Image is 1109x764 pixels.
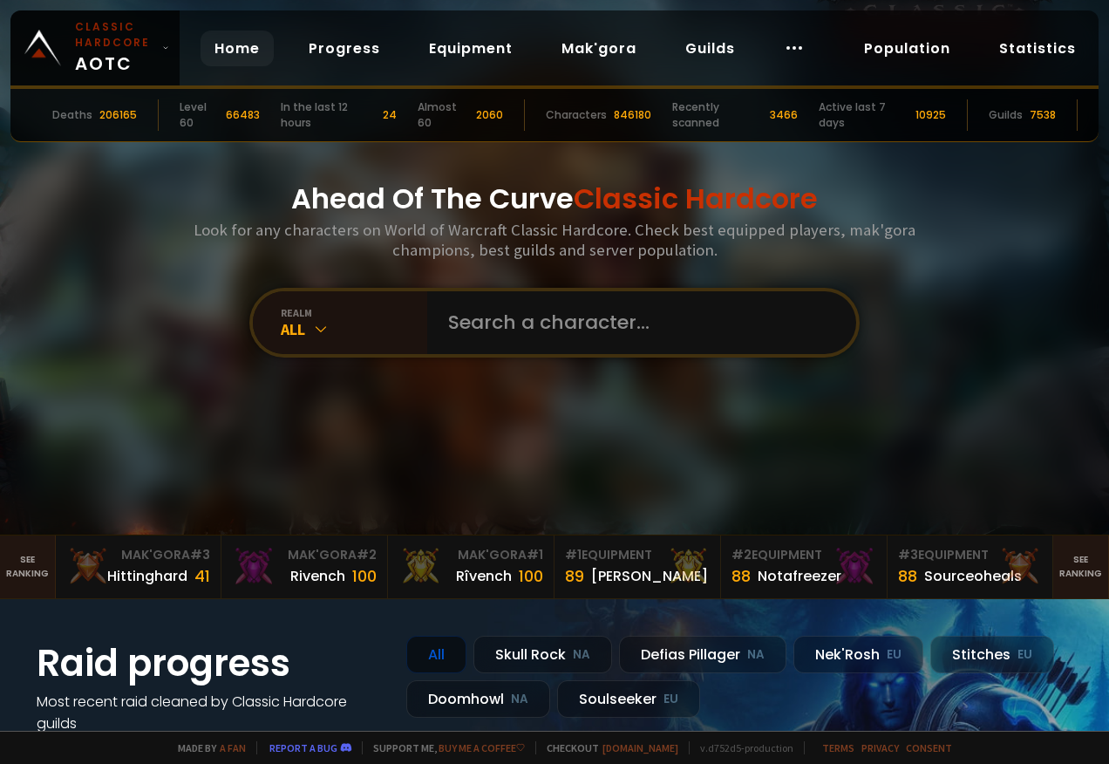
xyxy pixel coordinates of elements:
[221,535,388,598] a: Mak'Gora#2Rivench100
[850,31,964,66] a: Population
[747,646,765,664] small: NA
[52,107,92,123] div: Deaths
[898,546,918,563] span: # 3
[574,179,818,218] span: Classic Hardcore
[75,19,155,51] small: Classic Hardcore
[731,546,752,563] span: # 2
[269,741,337,754] a: Report a bug
[406,680,550,718] div: Doomhowl
[167,741,246,754] span: Made by
[456,565,512,587] div: Rîvench
[56,535,222,598] a: Mak'Gora#3Hittinghard41
[107,565,187,587] div: Hittinghard
[989,107,1023,123] div: Guilds
[548,31,650,66] a: Mak'gora
[602,741,678,754] a: [DOMAIN_NAME]
[731,546,876,564] div: Equipment
[546,107,607,123] div: Characters
[731,564,751,588] div: 88
[924,565,1022,587] div: Sourceoheals
[362,741,525,754] span: Support me,
[1017,646,1032,664] small: EU
[473,636,612,673] div: Skull Rock
[758,565,841,587] div: Notafreezer
[770,107,798,123] div: 3466
[187,220,922,260] h3: Look for any characters on World of Warcraft Classic Hardcore. Check best equipped players, mak'g...
[190,546,210,563] span: # 3
[557,680,700,718] div: Soulseeker
[887,646,901,664] small: EU
[201,31,274,66] a: Home
[793,636,923,673] div: Nek'Rosh
[290,565,345,587] div: Rivench
[194,564,210,588] div: 41
[220,741,246,754] a: a fan
[527,546,543,563] span: # 1
[888,535,1054,598] a: #3Equipment88Sourceoheals
[591,565,708,587] div: [PERSON_NAME]
[535,741,678,754] span: Checkout
[511,691,528,708] small: NA
[619,636,786,673] div: Defias Pillager
[573,646,590,664] small: NA
[291,178,818,220] h1: Ahead Of The Curve
[861,741,899,754] a: Privacy
[565,564,584,588] div: 89
[906,741,952,754] a: Consent
[37,636,385,691] h1: Raid progress
[898,546,1043,564] div: Equipment
[476,107,503,123] div: 2060
[232,546,377,564] div: Mak'Gora
[438,291,835,354] input: Search a character...
[614,107,651,123] div: 846180
[281,306,427,319] div: realm
[352,564,377,588] div: 100
[565,546,710,564] div: Equipment
[1030,107,1056,123] div: 7538
[66,546,211,564] div: Mak'Gora
[37,691,385,734] h4: Most recent raid cleaned by Classic Hardcore guilds
[689,741,793,754] span: v. d752d5 - production
[357,546,377,563] span: # 2
[663,691,678,708] small: EU
[554,535,721,598] a: #1Equipment89[PERSON_NAME]
[721,535,888,598] a: #2Equipment88Notafreezer
[418,99,469,131] div: Almost 60
[226,107,260,123] div: 66483
[10,10,180,85] a: Classic HardcoreAOTC
[281,99,376,131] div: In the last 12 hours
[671,31,749,66] a: Guilds
[672,99,763,131] div: Recently scanned
[439,741,525,754] a: Buy me a coffee
[1053,535,1109,598] a: Seeranking
[415,31,527,66] a: Equipment
[819,99,908,131] div: Active last 7 days
[930,636,1054,673] div: Stitches
[180,99,220,131] div: Level 60
[383,107,397,123] div: 24
[406,636,466,673] div: All
[99,107,137,123] div: 206165
[519,564,543,588] div: 100
[295,31,394,66] a: Progress
[281,319,427,339] div: All
[565,546,582,563] span: # 1
[75,19,155,77] span: AOTC
[985,31,1090,66] a: Statistics
[915,107,946,123] div: 10925
[898,564,917,588] div: 88
[398,546,543,564] div: Mak'Gora
[388,535,554,598] a: Mak'Gora#1Rîvench100
[822,741,854,754] a: Terms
